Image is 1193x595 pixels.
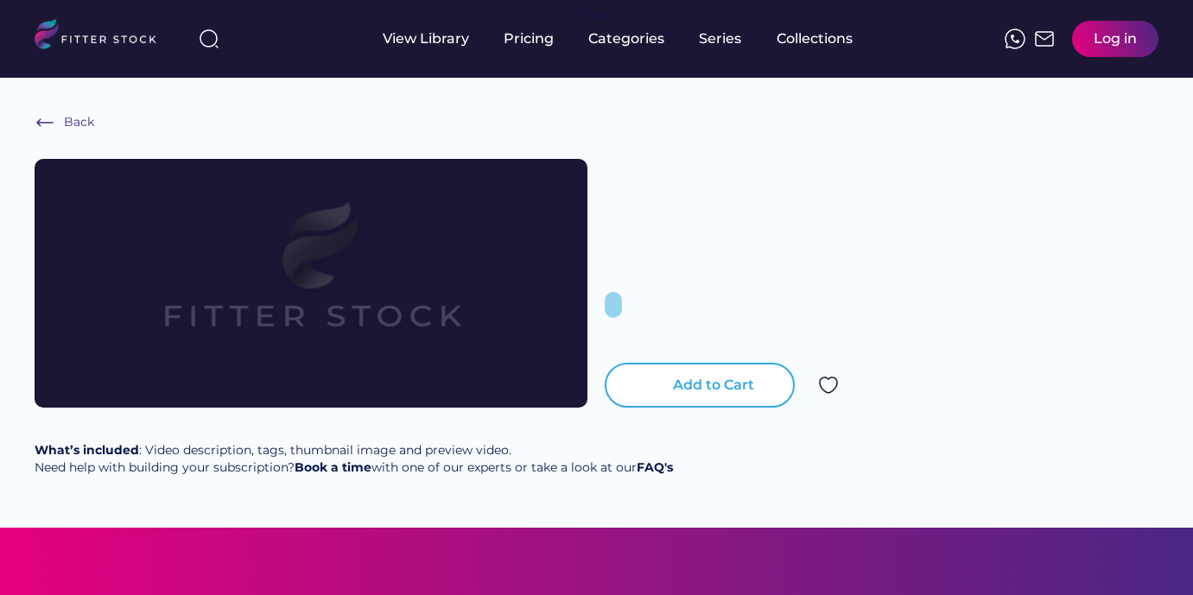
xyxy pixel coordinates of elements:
img: LOGO.svg [35,19,171,54]
button: shopping_cart [646,375,667,396]
img: search-normal%203.svg [199,28,219,49]
div: Pricing [504,29,554,48]
img: meteor-icons_whatsapp%20%281%29.svg [1005,28,1025,49]
strong: What’s included [35,442,139,458]
img: Frame%2051.svg [1034,28,1055,49]
div: : Video description, tags, thumbnail image and preview video. Need help with building your subscr... [35,442,673,476]
a: FAQ's [637,459,673,475]
img: Frame%20%286%29.svg [35,112,55,133]
a: Book a time [295,459,371,475]
div: Series [699,29,742,48]
div: fvck [588,9,611,26]
img: Frame%2079%20%281%29.svg [90,159,532,408]
div: Log in [1094,29,1137,48]
div: Add to Cart [673,376,754,395]
div: Back [64,114,94,131]
div: Collections [777,29,853,48]
div: Categories [588,29,664,48]
div: View Library [383,29,469,48]
img: Group%201000002324.svg [818,375,839,396]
